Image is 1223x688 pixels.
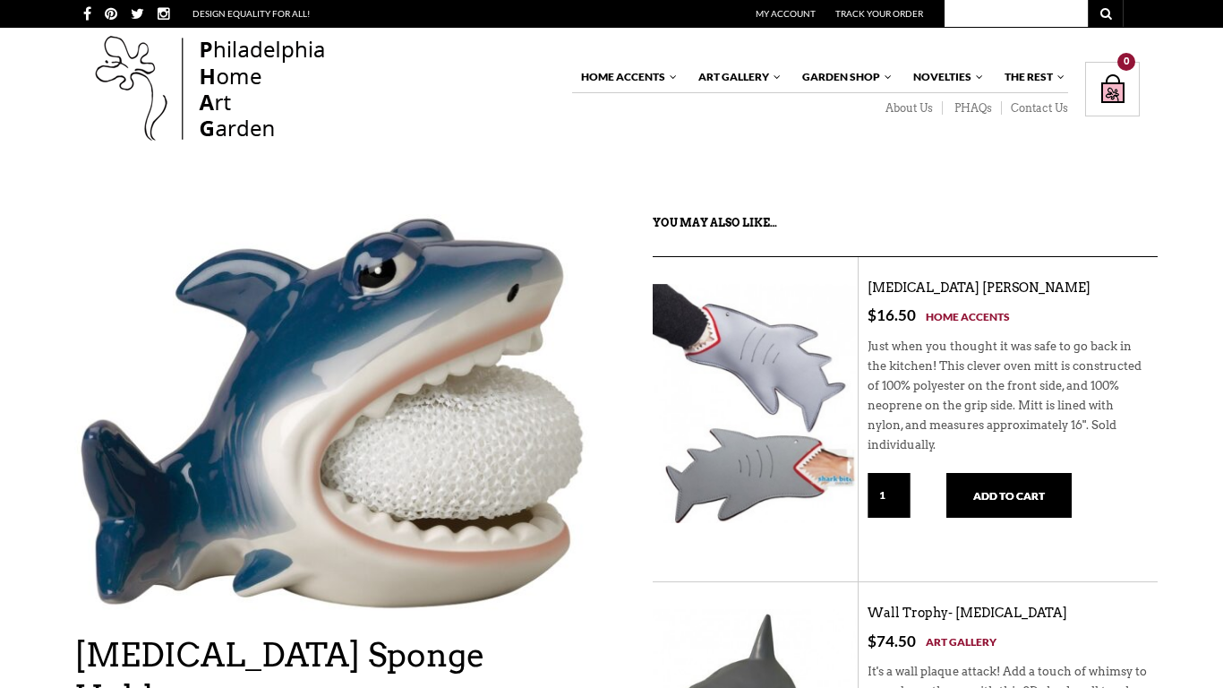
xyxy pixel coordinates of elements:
[904,62,985,92] a: Novelties
[996,62,1066,92] a: The Rest
[874,101,943,116] a: About Us
[926,632,996,651] a: Art Gallery
[756,8,816,19] a: My Account
[868,326,1149,474] div: Just when you thought it was safe to go back in the kitchen! This clever oven mitt is constructed...
[868,473,911,518] input: Qty
[868,606,1067,621] a: Wall Trophy- [MEDICAL_DATA]
[926,307,1010,326] a: Home Accents
[1002,101,1068,116] a: Contact Us
[1117,53,1135,71] div: 0
[793,62,894,92] a: Garden Shop
[943,101,1002,116] a: PHAQs
[572,62,679,92] a: Home Accents
[653,216,777,229] strong: You may also like…
[868,280,1090,296] a: [MEDICAL_DATA] [PERSON_NAME]
[868,632,916,650] bdi: 74.50
[868,305,877,324] span: $
[689,62,783,92] a: Art Gallery
[868,305,916,324] bdi: 16.50
[835,8,923,19] a: Track Your Order
[946,473,1072,518] button: Add to cart
[868,632,877,650] span: $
